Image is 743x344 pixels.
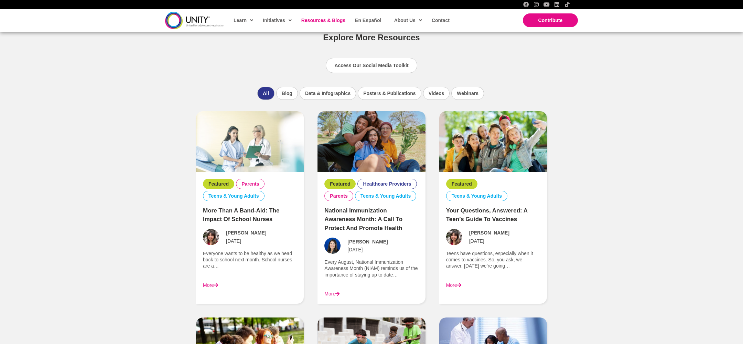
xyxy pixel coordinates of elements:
a: LinkedIn [554,2,560,7]
a: More Than a Band-Aid: The Impact of School Nurses [196,138,304,144]
a: Featured [330,181,350,187]
a: Contribute [523,13,578,27]
li: Posters & Publications [358,87,421,100]
span: [DATE] [469,238,484,244]
a: Contact [428,12,452,28]
a: Resources & Blogs [298,12,348,28]
li: Blog [276,87,298,100]
p: Teens have questions, especially when it comes to vaccines. So, you ask, we answer. [DATE] we’re ... [446,250,540,269]
a: Instagram [534,2,539,7]
span: [DATE] [226,238,241,244]
span: Initiatives [263,15,292,25]
a: Healthcare Providers [363,181,411,187]
a: YouTube [544,2,549,7]
li: All [257,87,274,100]
a: More [446,282,461,288]
span: [PERSON_NAME] [469,230,509,236]
p: Everyone wants to be healthy as we head back to school next month. School nurses are a… [203,250,297,269]
p: Every August, National Immunization Awareness Month (NIAM) reminds us of the importance of stayin... [324,259,418,278]
span: [DATE] [347,247,363,253]
span: Contribute [538,18,563,23]
a: TikTok [564,2,570,7]
a: En Español [352,12,384,28]
img: Avatar photo [324,238,341,254]
a: About Us [391,12,425,28]
a: Access Our Social Media Toolkit [326,58,417,73]
a: National Immunization Awareness Month: A Call to Protect and Promote Health [324,207,402,231]
img: unity-logo-dark [165,12,224,29]
a: Your Questions, Answered: A Teen’s Guide to Vaccines [446,207,528,223]
a: Parents [330,193,347,199]
a: Parents [241,181,259,187]
a: Teens & Young Adults [208,193,259,199]
span: About Us [394,15,422,25]
span: Learn [234,15,253,25]
span: Resources & Blogs [301,18,345,23]
li: Webinars [451,87,484,100]
a: Featured [208,181,229,187]
span: En Español [355,18,381,23]
a: Teens & Young Adults [360,193,411,199]
li: Data & Infographics [300,87,356,100]
a: More [324,291,340,296]
li: Videos [423,87,450,100]
span: Contact [432,18,450,23]
span: Explore More Resources [323,33,420,42]
a: Your Questions, Answered: A Teen’s Guide to Vaccines [439,138,547,144]
img: Avatar photo [446,229,462,245]
a: Teens & Young Adults [452,193,502,199]
img: Avatar photo [203,229,219,245]
span: [PERSON_NAME] [347,239,388,245]
span: [PERSON_NAME] [226,230,266,236]
a: More [203,282,218,288]
a: Featured [452,181,472,187]
a: Facebook [523,2,529,7]
a: More Than a Band-Aid: The Impact of School Nurses [203,207,280,223]
span: Access Our Social Media Toolkit [334,63,408,68]
a: National Immunization Awareness Month: A Call to Protect and Promote Health [317,138,425,144]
